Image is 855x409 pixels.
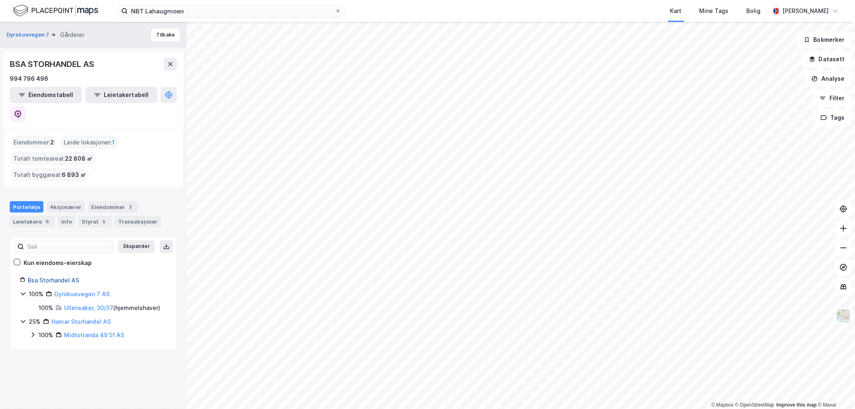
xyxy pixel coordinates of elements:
[85,87,157,103] button: Leietakertabell
[62,170,86,180] span: 6 893 ㎡
[112,138,115,147] span: 1
[60,30,84,40] div: Gårdeier
[127,203,135,211] div: 2
[88,201,138,213] div: Eiendommer
[118,240,155,253] button: Ekspander
[797,32,852,48] button: Bokmerker
[814,110,852,126] button: Tags
[64,303,160,313] div: ( hjemmelshaver )
[10,58,96,71] div: BSA STORHANDEL AS
[52,318,111,325] a: Hamar Storhandel AS
[814,370,855,409] iframe: Chat Widget
[813,90,852,106] button: Filter
[43,217,52,226] div: 6
[50,138,54,147] span: 2
[10,74,48,84] div: 994 796 496
[670,6,682,16] div: Kart
[13,4,98,18] img: logo.f888ab2527a4732fd821a326f86c7f29.svg
[802,51,852,67] button: Datasett
[10,87,82,103] button: Eiendomstabell
[836,308,851,324] img: Z
[747,6,761,16] div: Bolig
[64,332,124,338] a: Midtstranda 49 51 AS
[58,216,75,227] div: Info
[783,6,829,16] div: [PERSON_NAME]
[115,216,161,227] div: Transaksjoner
[100,217,108,226] div: 5
[10,168,89,181] div: Totalt byggareal :
[39,330,53,340] div: 100%
[65,154,93,164] span: 22 808 ㎡
[64,304,113,311] a: Ullensaker, 30/37
[151,28,180,41] button: Tilbake
[54,291,110,297] a: Dyrskuevegen 7 AS
[777,402,817,408] a: Improve this map
[24,258,92,268] div: Kun eiendoms-eierskap
[711,402,734,408] a: Mapbox
[700,6,729,16] div: Mine Tags
[805,71,852,87] button: Analyse
[128,5,335,17] input: Søk på adresse, matrikkel, gårdeiere, leietakere eller personer
[28,277,79,284] a: Bsa Storhandel AS
[814,370,855,409] div: Kontrollprogram for chat
[29,317,41,327] div: 25%
[29,289,43,299] div: 100%
[39,303,53,313] div: 100%
[47,201,85,213] div: Aksjonærer
[10,216,55,227] div: Leietakere
[24,241,113,253] input: Søk
[10,136,57,149] div: Eiendommer :
[735,402,775,408] a: OpenStreetMap
[6,31,51,39] button: Dyrskuevegen 7
[10,201,43,213] div: Portefølje
[10,152,96,165] div: Totalt tomteareal :
[60,136,118,149] div: Leide lokasjoner :
[78,216,112,227] div: Styret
